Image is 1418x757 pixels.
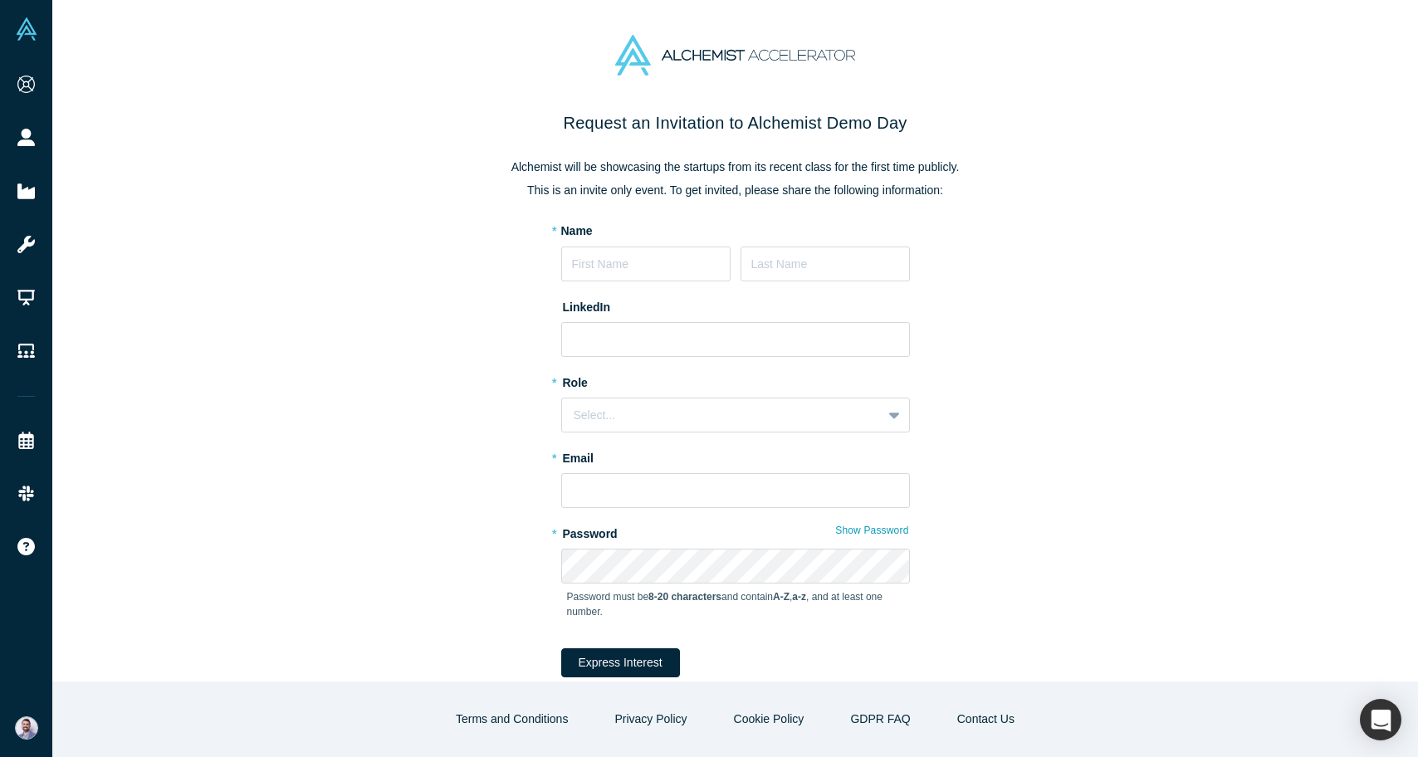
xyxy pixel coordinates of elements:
img: Alchemist Accelerator Logo [615,35,854,76]
strong: a-z [792,591,806,603]
p: Password must be and contain , , and at least one number. [567,589,904,619]
label: LinkedIn [561,293,611,316]
h2: Request an Invitation to Alchemist Demo Day [387,110,1084,135]
div: Select... [574,407,870,424]
input: First Name [561,247,731,281]
button: Contact Us [940,705,1032,734]
button: Terms and Conditions [438,705,585,734]
img: Alchemist Vault Logo [15,17,38,41]
strong: A-Z [773,591,790,603]
button: Privacy Policy [597,705,704,734]
img: Sam Jadali's Account [15,716,38,740]
p: Alchemist will be showcasing the startups from its recent class for the first time publicly. [387,159,1084,176]
label: Role [561,369,910,392]
button: Show Password [834,520,909,541]
label: Password [561,520,910,543]
button: Express Interest [561,648,680,677]
p: This is an invite only event. To get invited, please share the following information: [387,182,1084,199]
label: Name [561,222,593,240]
a: GDPR FAQ [833,705,927,734]
input: Last Name [741,247,910,281]
strong: 8-20 characters [648,591,721,603]
button: Cookie Policy [716,705,822,734]
label: Email [561,444,910,467]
